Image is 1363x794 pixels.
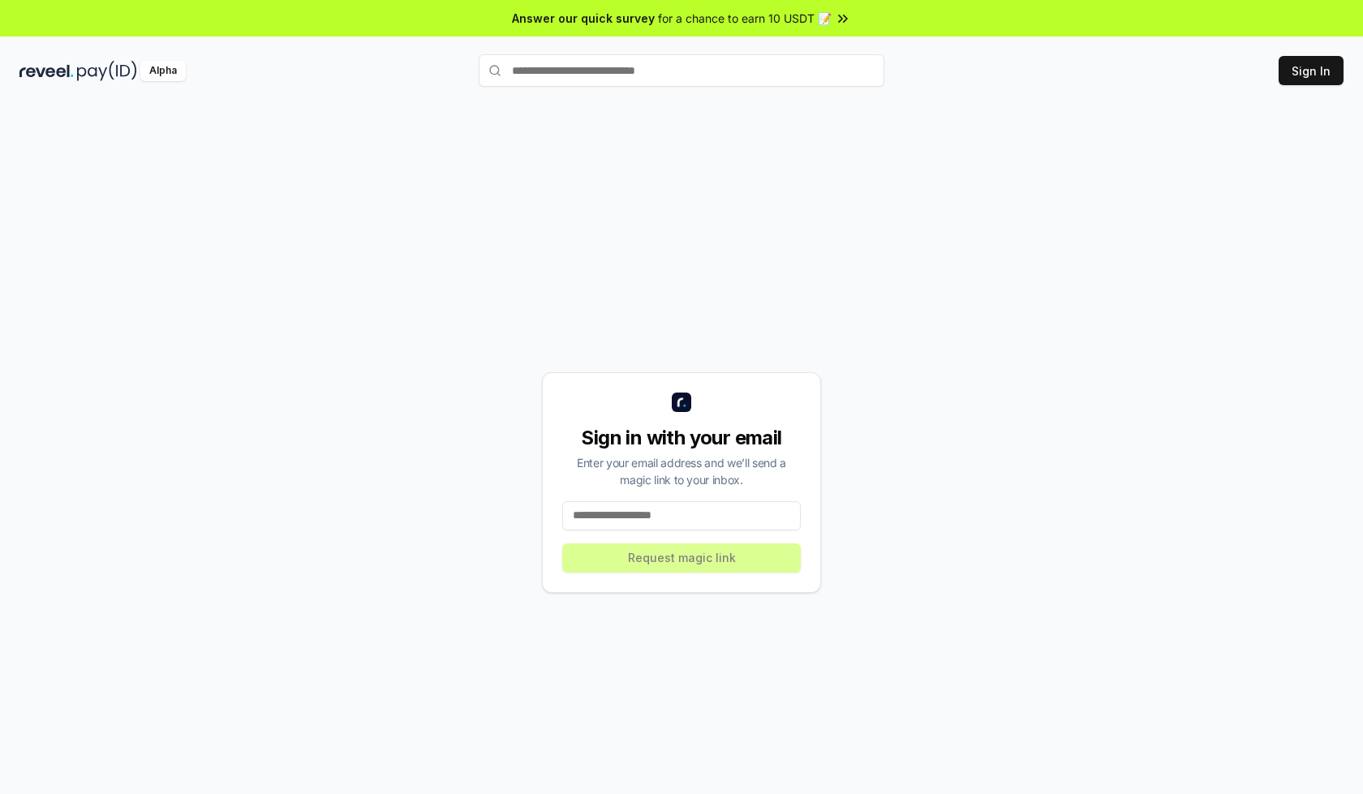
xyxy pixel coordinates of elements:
[562,425,801,451] div: Sign in with your email
[562,454,801,488] div: Enter your email address and we’ll send a magic link to your inbox.
[77,61,137,81] img: pay_id
[19,61,74,81] img: reveel_dark
[1279,56,1344,85] button: Sign In
[658,10,832,27] span: for a chance to earn 10 USDT 📝
[672,393,691,412] img: logo_small
[140,61,186,81] div: Alpha
[512,10,655,27] span: Answer our quick survey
